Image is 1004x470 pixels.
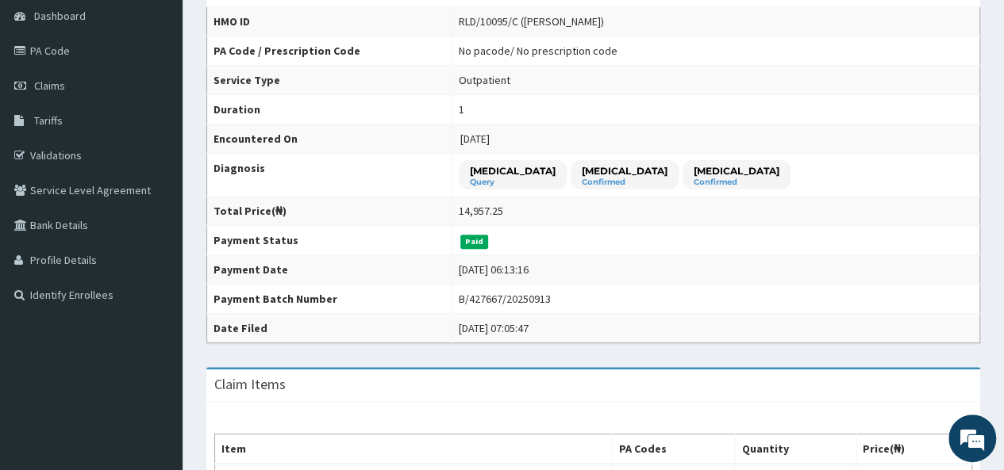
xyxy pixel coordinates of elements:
[8,307,302,362] textarea: Type your message and hit 'Enter'
[215,434,613,464] th: Item
[207,66,452,95] th: Service Type
[34,9,86,23] span: Dashboard
[470,164,556,178] p: [MEDICAL_DATA]
[207,197,452,226] th: Total Price(₦)
[34,113,63,128] span: Tariffs
[207,36,452,66] th: PA Code / Prescription Code
[613,434,735,464] th: PA Codes
[459,72,510,88] div: Outpatient
[459,43,617,59] div: No pacode / No prescription code
[694,178,779,186] small: Confirmed
[459,13,604,29] div: RLD/10095/C ([PERSON_NAME])
[459,320,529,336] div: [DATE] 07:05:47
[207,285,452,314] th: Payment Batch Number
[735,434,856,464] th: Quantity
[207,124,452,154] th: Encountered On
[207,7,452,36] th: HMO ID
[34,78,65,93] span: Claims
[207,255,452,285] th: Payment Date
[207,95,452,124] th: Duration
[470,178,556,186] small: Query
[207,314,452,343] th: Date Filed
[459,262,529,277] div: [DATE] 06:13:16
[459,101,464,117] div: 1
[582,178,667,186] small: Confirmed
[29,79,64,119] img: d_794563401_company_1708531726252_794563401
[207,154,452,197] th: Diagnosis
[856,434,971,464] th: Price(₦)
[92,136,219,296] span: We're online!
[214,377,286,392] h3: Claim Items
[459,203,503,219] div: 14,957.25
[460,235,489,249] span: Paid
[460,132,490,146] span: [DATE]
[694,164,779,178] p: [MEDICAL_DATA]
[582,164,667,178] p: [MEDICAL_DATA]
[260,8,298,46] div: Minimize live chat window
[459,291,551,307] div: B/427667/20250913
[83,89,267,109] div: Chat with us now
[207,226,452,255] th: Payment Status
